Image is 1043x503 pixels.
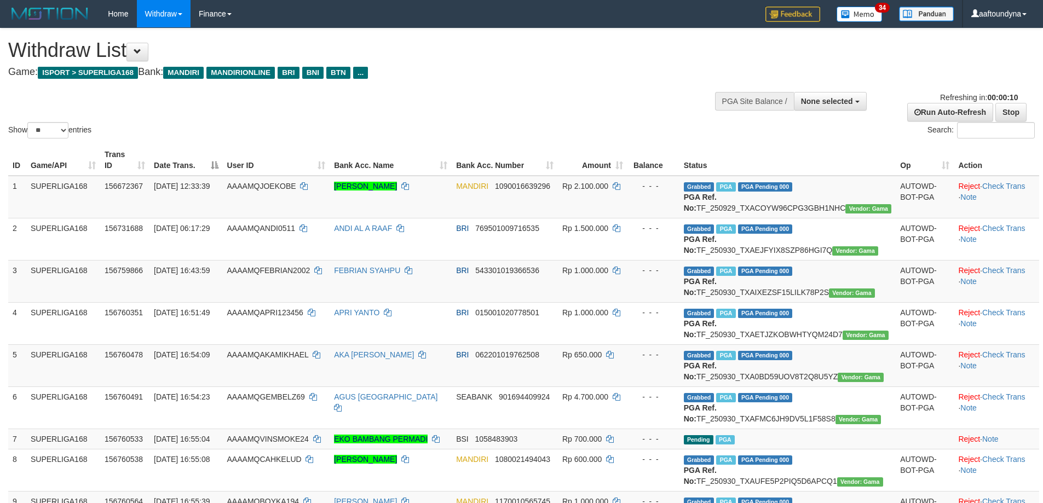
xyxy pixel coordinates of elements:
div: PGA Site Balance / [715,92,794,111]
strong: 00:00:10 [987,93,1018,102]
a: Check Trans [982,182,1025,190]
span: 156759866 [105,266,143,275]
a: Note [960,466,977,475]
span: Grabbed [684,393,714,402]
span: Vendor URL: https://trx31.1velocity.biz [829,288,875,298]
span: AAAAMQAKAMIKHAEL [227,350,309,359]
img: MOTION_logo.png [8,5,91,22]
a: Reject [958,435,980,443]
span: Copy 769501009716535 to clipboard [475,224,539,233]
td: TF_250930_TXAUFE5P2PIQ5D6APCQ1 [679,449,896,491]
span: Copy 015001020778501 to clipboard [475,308,539,317]
img: Feedback.jpg [765,7,820,22]
span: Vendor URL: https://trx31.1velocity.biz [838,373,884,382]
a: Reject [958,392,980,401]
span: Grabbed [684,267,714,276]
a: AGUS [GEOGRAPHIC_DATA] [334,392,437,401]
a: Note [960,403,977,412]
a: Check Trans [982,350,1025,359]
td: · · [954,302,1039,344]
b: PGA Ref. No: [684,403,717,423]
div: - - - [632,454,675,465]
td: AUTOWD-BOT-PGA [896,449,954,491]
span: Marked by aafheankoy [716,267,735,276]
td: AUTOWD-BOT-PGA [896,344,954,386]
span: MANDIRI [456,455,488,464]
a: Note [960,319,977,328]
span: Pending [684,435,713,444]
span: [DATE] 06:17:29 [154,224,210,233]
b: PGA Ref. No: [684,466,717,485]
span: AAAAMQGEMBELZ69 [227,392,305,401]
span: BRI [456,308,469,317]
span: Marked by aafsengchandara [716,455,735,465]
td: AUTOWD-BOT-PGA [896,260,954,302]
th: Action [954,144,1039,176]
span: Rp 1.500.000 [562,224,608,233]
td: 1 [8,176,26,218]
a: Reject [958,266,980,275]
th: Balance [627,144,679,176]
span: Grabbed [684,224,714,234]
div: - - - [632,223,675,234]
a: Check Trans [982,224,1025,233]
td: · · [954,218,1039,260]
td: · · [954,176,1039,218]
span: Vendor URL: https://trx31.1velocity.biz [835,415,881,424]
th: Bank Acc. Name: activate to sort column ascending [330,144,452,176]
span: AAAAMQAPRI123456 [227,308,303,317]
span: None selected [801,97,853,106]
span: PGA Pending [738,393,793,402]
a: Check Trans [982,266,1025,275]
span: Copy 1058483903 to clipboard [475,435,517,443]
th: Game/API: activate to sort column ascending [26,144,100,176]
th: Status [679,144,896,176]
div: - - - [632,181,675,192]
span: MANDIRI [163,67,204,79]
span: Rp 600.000 [562,455,602,464]
span: SEABANK [456,392,492,401]
span: Vendor URL: https://trx31.1velocity.biz [837,477,883,487]
b: PGA Ref. No: [684,361,717,381]
th: Amount: activate to sort column ascending [558,144,627,176]
td: · · [954,449,1039,491]
a: ANDI AL A RAAF [334,224,392,233]
td: 2 [8,218,26,260]
td: SUPERLIGA168 [26,449,100,491]
a: Stop [995,103,1027,122]
b: PGA Ref. No: [684,319,717,339]
span: AAAAMQANDI0511 [227,224,296,233]
a: EKO BAMBANG PERMADI [334,435,428,443]
span: AAAAMQCAHKELUD [227,455,302,464]
td: 7 [8,429,26,449]
a: Reject [958,455,980,464]
span: Marked by aafsengchandara [716,182,735,192]
a: [PERSON_NAME] [334,182,397,190]
div: - - - [632,307,675,318]
a: Run Auto-Refresh [907,103,993,122]
span: Vendor URL: https://trx31.1velocity.biz [845,204,891,213]
span: Marked by aafheankoy [716,351,735,360]
th: Bank Acc. Number: activate to sort column ascending [452,144,558,176]
a: AKA [PERSON_NAME] [334,350,414,359]
th: Op: activate to sort column ascending [896,144,954,176]
td: AUTOWD-BOT-PGA [896,218,954,260]
td: · · [954,260,1039,302]
span: BRI [456,350,469,359]
h1: Withdraw List [8,39,684,61]
td: TF_250930_TXAFMC6JH9DV5L1F58S8 [679,386,896,429]
span: 156760491 [105,392,143,401]
th: Date Trans.: activate to sort column descending [149,144,222,176]
td: 6 [8,386,26,429]
td: 3 [8,260,26,302]
span: Rp 4.700.000 [562,392,608,401]
span: ISPORT > SUPERLIGA168 [38,67,138,79]
th: User ID: activate to sort column ascending [223,144,330,176]
td: · · [954,344,1039,386]
span: PGA Pending [738,267,793,276]
span: Rp 2.100.000 [562,182,608,190]
a: Note [960,361,977,370]
td: · [954,429,1039,449]
img: Button%20Memo.svg [837,7,883,22]
span: AAAAMQJOEKOBE [227,182,296,190]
